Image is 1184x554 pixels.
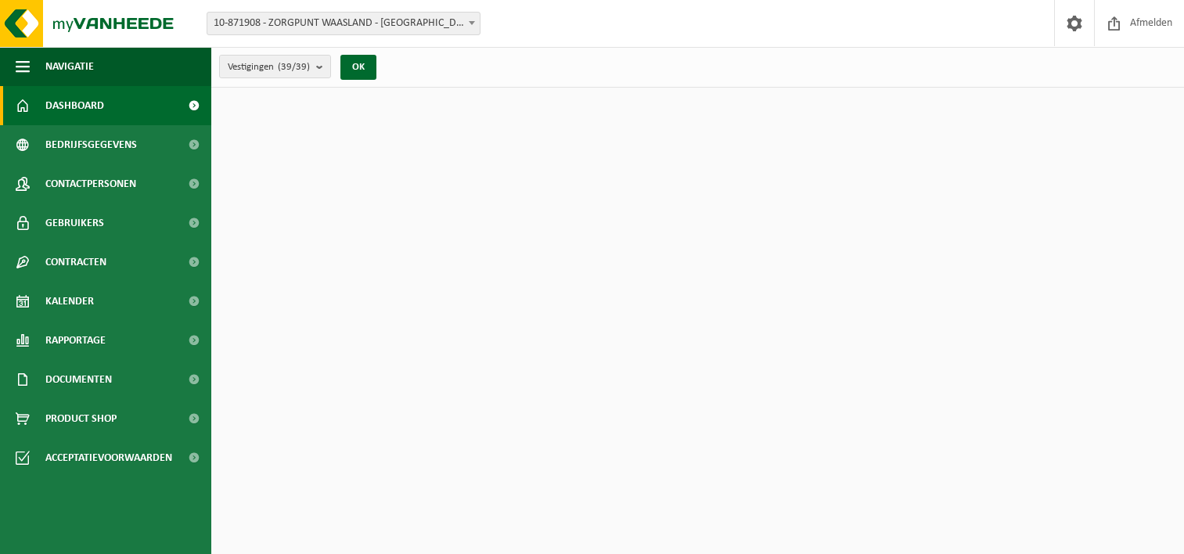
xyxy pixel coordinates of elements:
count: (39/39) [278,62,310,72]
span: 10-871908 - ZORGPUNT WAASLAND - BEVEREN-WAAS [207,13,480,34]
button: OK [340,55,376,80]
span: Dashboard [45,86,104,125]
span: Gebruikers [45,203,104,243]
span: Navigatie [45,47,94,86]
span: Contracten [45,243,106,282]
span: Documenten [45,360,112,399]
span: Rapportage [45,321,106,360]
span: Product Shop [45,399,117,438]
button: Vestigingen(39/39) [219,55,331,78]
span: Contactpersonen [45,164,136,203]
span: Kalender [45,282,94,321]
span: 10-871908 - ZORGPUNT WAASLAND - BEVEREN-WAAS [207,12,480,35]
span: Bedrijfsgegevens [45,125,137,164]
span: Acceptatievoorwaarden [45,438,172,477]
span: Vestigingen [228,56,310,79]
